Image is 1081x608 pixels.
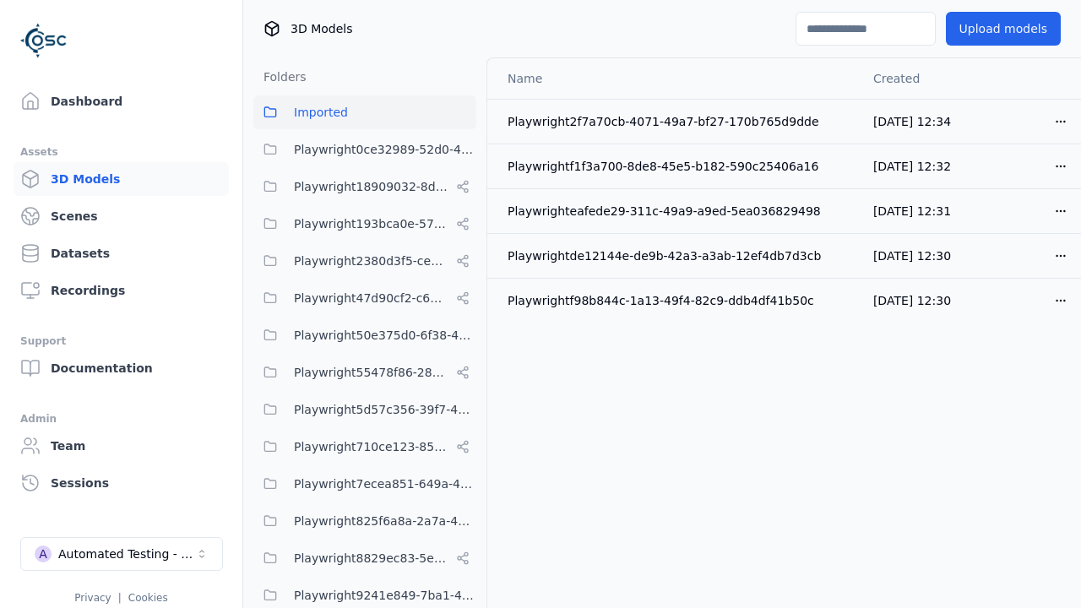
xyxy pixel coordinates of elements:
span: Playwright9241e849-7ba1-474f-9275-02cfa81d37fc [294,585,476,605]
span: 3D Models [291,20,352,37]
a: 3D Models [14,162,229,196]
button: Playwright55478f86-28dc-49b8-8d1f-c7b13b14578c [253,356,476,389]
a: Recordings [14,274,229,307]
span: [DATE] 12:31 [873,204,951,218]
a: Cookies [128,592,168,604]
a: Privacy [74,592,111,604]
span: Playwright193bca0e-57fa-418d-8ea9-45122e711dc7 [294,214,449,234]
div: Playwrighteafede29-311c-49a9-a9ed-5ea036829498 [508,203,846,220]
button: Playwright2380d3f5-cebf-494e-b965-66be4d67505e [253,244,476,278]
span: Playwright8829ec83-5e68-4376-b984-049061a310ed [294,548,449,568]
span: [DATE] 12:34 [873,115,951,128]
button: Upload models [946,12,1061,46]
th: Name [487,58,860,99]
span: Playwright55478f86-28dc-49b8-8d1f-c7b13b14578c [294,362,449,383]
a: Dashboard [14,84,229,118]
div: A [35,546,52,562]
button: Playwright825f6a8a-2a7a-425c-94f7-650318982f69 [253,504,476,538]
button: Select a workspace [20,537,223,571]
span: Playwright2380d3f5-cebf-494e-b965-66be4d67505e [294,251,449,271]
div: Automated Testing - Playwright [58,546,195,562]
span: Imported [294,102,348,122]
img: Logo [20,17,68,64]
a: Datasets [14,236,229,270]
a: Documentation [14,351,229,385]
a: Sessions [14,466,229,500]
button: Playwright0ce32989-52d0-45cf-b5b9-59d5033d313a [253,133,476,166]
div: Playwrightde12144e-de9b-42a3-a3ab-12ef4db7d3cb [508,247,846,264]
button: Playwright7ecea851-649a-419a-985e-fcff41a98b20 [253,467,476,501]
div: Support [20,331,222,351]
button: Playwright710ce123-85fd-4f8c-9759-23c3308d8830 [253,430,476,464]
button: Playwright8829ec83-5e68-4376-b984-049061a310ed [253,541,476,575]
a: Scenes [14,199,229,233]
div: Playwrightf98b844c-1a13-49f4-82c9-ddb4df41b50c [508,292,846,309]
th: Created [860,58,972,99]
button: Playwright193bca0e-57fa-418d-8ea9-45122e711dc7 [253,207,476,241]
span: Playwright0ce32989-52d0-45cf-b5b9-59d5033d313a [294,139,476,160]
button: Playwright50e375d0-6f38-48a7-96e0-b0dcfa24b72f [253,318,476,352]
span: Playwright7ecea851-649a-419a-985e-fcff41a98b20 [294,474,476,494]
button: Playwright18909032-8d07-45c5-9c81-9eec75d0b16b [253,170,476,204]
button: Playwright5d57c356-39f7-47ed-9ab9-d0409ac6cddc [253,393,476,426]
span: [DATE] 12:32 [873,160,951,173]
div: Admin [20,409,222,429]
span: [DATE] 12:30 [873,249,951,263]
div: Playwright2f7a70cb-4071-49a7-bf27-170b765d9dde [508,113,846,130]
span: Playwright47d90cf2-c635-4353-ba3b-5d4538945666 [294,288,449,308]
div: Playwrightf1f3a700-8de8-45e5-b182-590c25406a16 [508,158,846,175]
span: Playwright5d57c356-39f7-47ed-9ab9-d0409ac6cddc [294,399,476,420]
span: Playwright50e375d0-6f38-48a7-96e0-b0dcfa24b72f [294,325,476,345]
span: Playwright825f6a8a-2a7a-425c-94f7-650318982f69 [294,511,476,531]
div: Assets [20,142,222,162]
button: Playwright47d90cf2-c635-4353-ba3b-5d4538945666 [253,281,476,315]
h3: Folders [253,68,307,85]
span: Playwright710ce123-85fd-4f8c-9759-23c3308d8830 [294,437,449,457]
span: | [118,592,122,604]
span: Playwright18909032-8d07-45c5-9c81-9eec75d0b16b [294,176,449,197]
a: Team [14,429,229,463]
span: [DATE] 12:30 [873,294,951,307]
button: Imported [253,95,476,129]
